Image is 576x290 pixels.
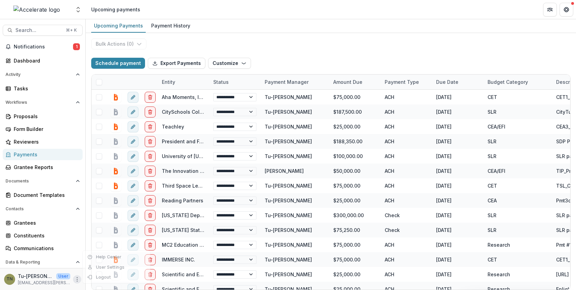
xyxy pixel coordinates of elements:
a: President and Fellows of Harvard College [162,138,262,144]
div: ACH [381,267,432,282]
nav: breadcrumb [88,4,143,14]
div: Tasks [14,85,77,92]
div: [DATE] [432,134,483,149]
a: Constituents [3,230,83,241]
a: Teachley [162,124,184,130]
button: delete [145,225,156,236]
a: Proposals [3,111,83,122]
div: Proposals [14,113,77,120]
button: bill.com-connect [110,136,121,147]
div: Tu-[PERSON_NAME] [265,197,312,204]
div: $75,000.00 [329,237,381,252]
div: Research [488,271,510,278]
button: Get Help [560,3,573,16]
button: edit [128,151,139,162]
button: bill.com-connect [110,225,121,236]
div: Reviewers [14,138,77,145]
div: [DATE] [432,104,483,119]
span: 1 [73,43,80,50]
div: [DATE] [432,223,483,237]
div: [DATE] [432,237,483,252]
p: Tu-[PERSON_NAME] [18,272,53,280]
button: edit [128,239,139,250]
div: [DATE] [432,164,483,178]
button: Open Activity [3,69,83,80]
div: ACH [381,178,432,193]
span: Documents [5,179,73,183]
div: CEA [488,197,497,204]
button: Open Workflows [3,97,83,108]
button: Bulk Actions (0) [91,38,146,49]
div: Tu-[PERSON_NAME] [265,226,312,234]
div: Payment History [148,21,193,31]
button: delete [145,210,156,221]
div: ACH [381,237,432,252]
div: ACH [381,90,432,104]
div: CET [488,256,497,263]
div: [PERSON_NAME] [265,167,304,175]
div: Communications [14,245,77,252]
button: edit [128,121,139,132]
div: ACH [381,119,432,134]
div: Due Date [432,75,483,89]
div: $75,000.00 [329,90,381,104]
div: [DATE] [432,252,483,267]
div: CET [488,182,497,189]
button: edit [128,180,139,191]
div: ACH [381,252,432,267]
button: bill.com-connect [110,195,121,206]
button: Open Data & Reporting [3,257,83,268]
div: $187,500.00 [329,104,381,119]
div: $75,000.00 [329,252,381,267]
div: Amount Due [329,75,381,89]
a: Aha Moments, Inc. [162,94,206,100]
div: [DATE] [432,119,483,134]
div: Tu-Quyen Nguyen [7,277,13,281]
a: MC2 Education LLC [162,242,208,248]
div: Tu-[PERSON_NAME] [265,123,312,130]
button: Export Payments [148,58,205,69]
a: [US_STATE] Department of Education [162,212,250,218]
div: Payments [14,151,77,158]
span: Contacts [5,207,73,211]
button: edit [128,225,139,236]
a: Grantees [3,217,83,228]
div: $100,000.00 [329,149,381,164]
div: Entity [158,78,179,86]
div: Constituents [14,232,77,239]
div: [DATE] [432,193,483,208]
div: [DATE] [432,90,483,104]
span: Notifications [14,44,73,50]
p: User [56,273,70,279]
div: Grantee Reports [14,164,77,171]
div: Check [381,208,432,223]
button: edit [128,166,139,177]
div: Tu-[PERSON_NAME] [265,182,312,189]
button: delete [145,180,156,191]
button: bill.com-connect [110,180,121,191]
div: [DATE] [432,267,483,282]
button: bill.com-connect [110,92,121,103]
div: $25,000.00 [329,267,381,282]
button: edit [128,92,139,103]
a: University of [US_STATE] Foundation, Inc. [162,153,261,159]
button: bill.com-connect [110,121,121,132]
div: Payment Type [381,78,423,86]
div: Budget Category [483,78,532,86]
button: bill.com-connect [110,239,121,250]
div: Upcoming Payments [91,21,146,31]
div: Tu-[PERSON_NAME] [265,93,312,101]
a: Form Builder [3,123,83,135]
div: Form Builder [14,125,77,133]
button: Schedule payment [91,58,145,69]
div: Status [209,75,261,89]
div: SLR [488,212,496,219]
div: Upcoming payments [91,6,140,13]
a: Payment History [148,19,193,33]
a: Tasks [3,83,83,94]
div: Tu-[PERSON_NAME] [265,212,312,219]
div: Amount Due [329,78,367,86]
a: Grantee Reports [3,161,83,173]
span: Workflows [5,100,73,105]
